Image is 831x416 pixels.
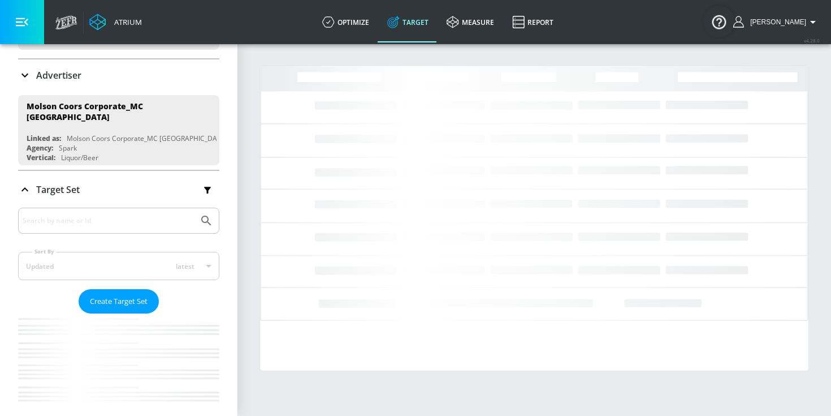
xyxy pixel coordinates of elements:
[32,248,57,255] label: Sort By
[27,153,55,162] div: Vertical:
[18,171,219,208] div: Target Set
[503,2,562,42] a: Report
[18,95,219,165] div: Molson Coors Corporate_MC [GEOGRAPHIC_DATA]Linked as:Molson Coors Corporate_MC [GEOGRAPHIC_DATA]A...
[36,183,80,196] p: Target Set
[18,59,219,91] div: Advertiser
[89,14,142,31] a: Atrium
[378,2,438,42] a: Target
[110,17,142,27] div: Atrium
[313,2,378,42] a: optimize
[733,15,820,29] button: [PERSON_NAME]
[67,134,228,143] div: Molson Coors Corporate_MC [GEOGRAPHIC_DATA]
[59,143,77,153] div: Spark
[61,153,98,162] div: Liquor/Beer
[26,261,54,271] div: Updated
[176,261,194,271] span: latest
[703,6,735,37] button: Open Resource Center
[27,134,61,143] div: Linked as:
[36,69,81,82] p: Advertiser
[438,2,503,42] a: measure
[90,295,148,308] span: Create Target Set
[23,213,194,228] input: Search by name or Id
[27,101,201,122] div: Molson Coors Corporate_MC [GEOGRAPHIC_DATA]
[804,37,820,44] span: v 4.28.0
[27,143,53,153] div: Agency:
[79,289,159,314] button: Create Target Set
[746,18,806,26] span: login as: carolyn.xue@zefr.com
